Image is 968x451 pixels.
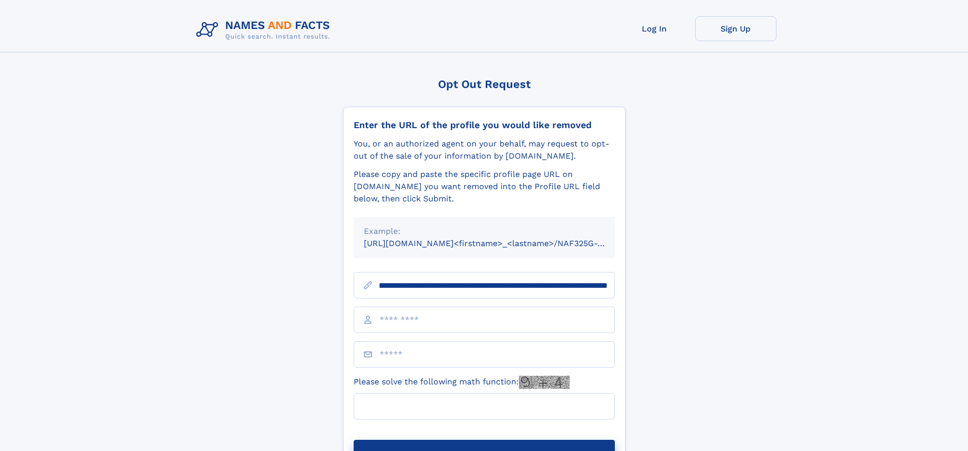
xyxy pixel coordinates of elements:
[614,16,695,41] a: Log In
[364,238,634,248] small: [URL][DOMAIN_NAME]<firstname>_<lastname>/NAF325G-xxxxxxxx
[354,168,615,205] div: Please copy and paste the specific profile page URL on [DOMAIN_NAME] you want removed into the Pr...
[354,138,615,162] div: You, or an authorized agent on your behalf, may request to opt-out of the sale of your informatio...
[354,376,570,389] label: Please solve the following math function:
[354,119,615,131] div: Enter the URL of the profile you would like removed
[343,78,626,91] div: Opt Out Request
[695,16,776,41] a: Sign Up
[364,225,605,237] div: Example:
[192,16,338,44] img: Logo Names and Facts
